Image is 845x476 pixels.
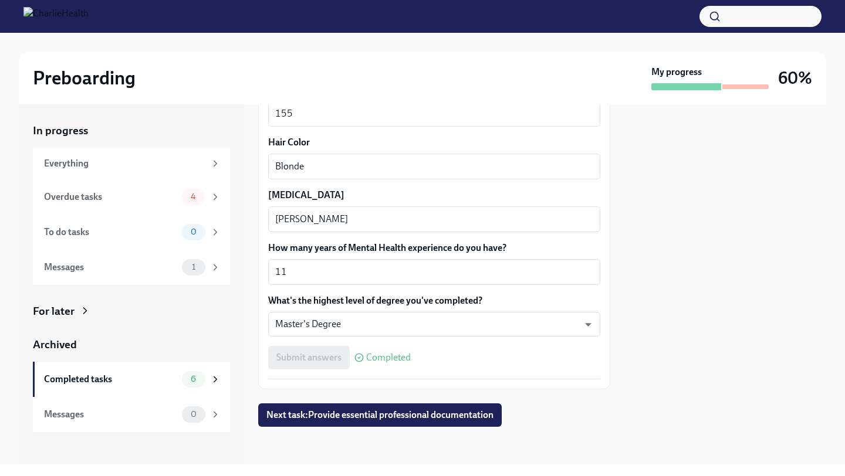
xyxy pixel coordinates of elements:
div: Completed tasks [44,373,177,386]
div: To do tasks [44,226,177,239]
a: Messages0 [33,397,230,432]
span: 4 [184,192,203,201]
a: Completed tasks6 [33,362,230,397]
textarea: Blonde [275,159,593,174]
a: Archived [33,337,230,352]
div: Messages [44,408,177,421]
textarea: 11 [275,265,593,279]
span: 0 [184,227,204,236]
label: How many years of Mental Health experience do you have? [268,242,600,254]
div: Everything [44,157,205,170]
div: Overdue tasks [44,191,177,203]
span: 1 [185,263,202,271]
a: In progress [33,123,230,138]
a: Overdue tasks4 [33,179,230,215]
h2: Preboarding [33,66,136,90]
div: For later [33,304,75,319]
label: Hair Color [268,136,600,149]
div: Master's Degree [268,312,600,336]
span: 6 [184,375,203,383]
strong: My progress [651,66,702,79]
a: Messages1 [33,250,230,285]
textarea: [PERSON_NAME] [275,212,593,226]
a: Everything [33,148,230,179]
a: For later [33,304,230,319]
label: What's the highest level of degree you've completed? [268,294,600,307]
h3: 60% [778,67,812,89]
img: CharlieHealth [23,7,89,26]
span: Next task : Provide essential professional documentation [266,409,494,421]
div: Messages [44,261,177,274]
textarea: 155 [275,107,593,121]
button: Next task:Provide essential professional documentation [258,403,502,427]
a: To do tasks0 [33,215,230,250]
label: [MEDICAL_DATA] [268,189,600,202]
span: Completed [366,353,411,362]
span: 0 [184,410,204,419]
